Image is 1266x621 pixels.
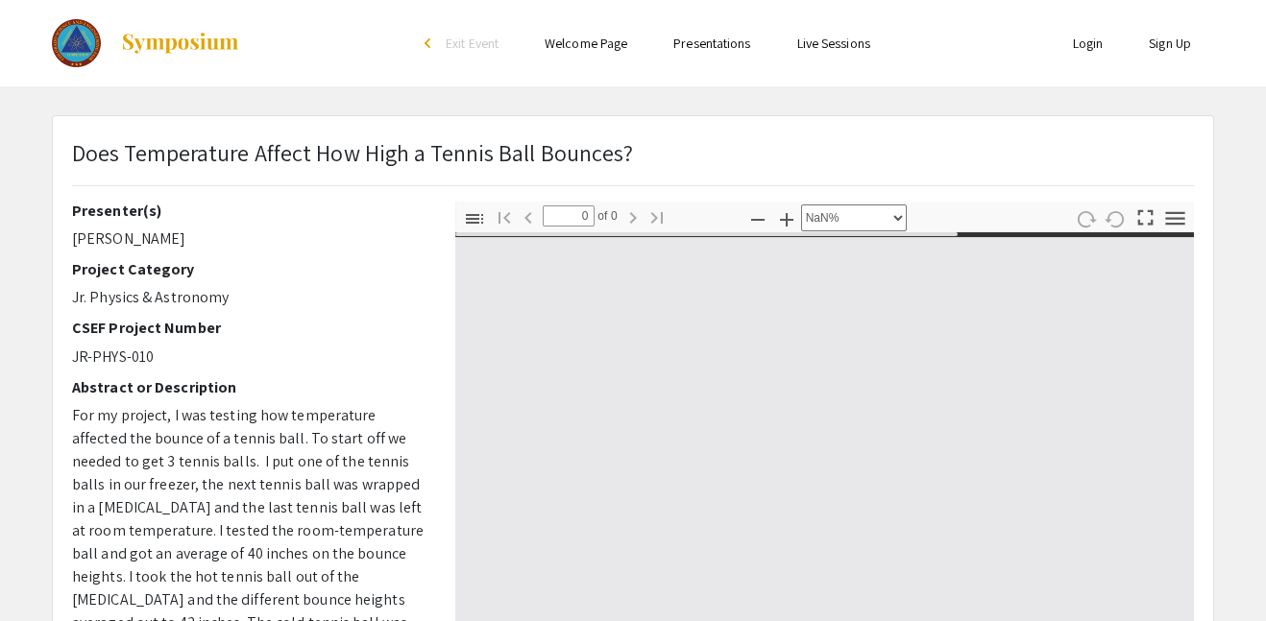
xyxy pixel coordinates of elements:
span: of 0 [595,205,618,227]
a: Presentations [673,35,750,52]
p: Does Temperature Affect How High a Tennis Ball Bounces? [72,135,634,170]
a: Login [1073,35,1104,52]
div: arrow_back_ios [425,37,436,49]
a: Sign Up [1149,35,1191,52]
button: Toggle Sidebar [458,204,491,232]
p: Jr. Physics & Astronomy [72,286,426,309]
a: Welcome Page [545,35,627,52]
button: Switch to Presentation Mode [1130,202,1162,229]
button: Rotate Counterclockwise [1100,204,1132,232]
select: Zoom [801,204,907,231]
span: Exit Event [446,35,499,52]
p: JR-PHYS-010 [72,346,426,369]
p: [PERSON_NAME] [72,227,426,251]
img: The 2023 Colorado Science & Engineering Fair [52,19,101,67]
button: Zoom In [770,204,803,232]
button: Zoom Out [742,204,774,232]
h2: Abstract or Description [72,378,426,396]
button: Next Page [617,203,649,230]
h2: CSEF Project Number [72,319,426,337]
a: Live Sessions [797,35,870,52]
button: Go to First Page [488,203,521,230]
button: Previous Page [512,203,545,230]
h2: Presenter(s) [72,202,426,220]
button: Rotate Clockwise [1070,204,1103,232]
a: The 2023 Colorado Science & Engineering Fair [52,19,240,67]
img: Symposium by ForagerOne [120,32,240,55]
h2: Project Category [72,260,426,278]
button: Go to Last Page [641,203,673,230]
button: Tools [1159,204,1192,232]
input: Page [543,205,595,227]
